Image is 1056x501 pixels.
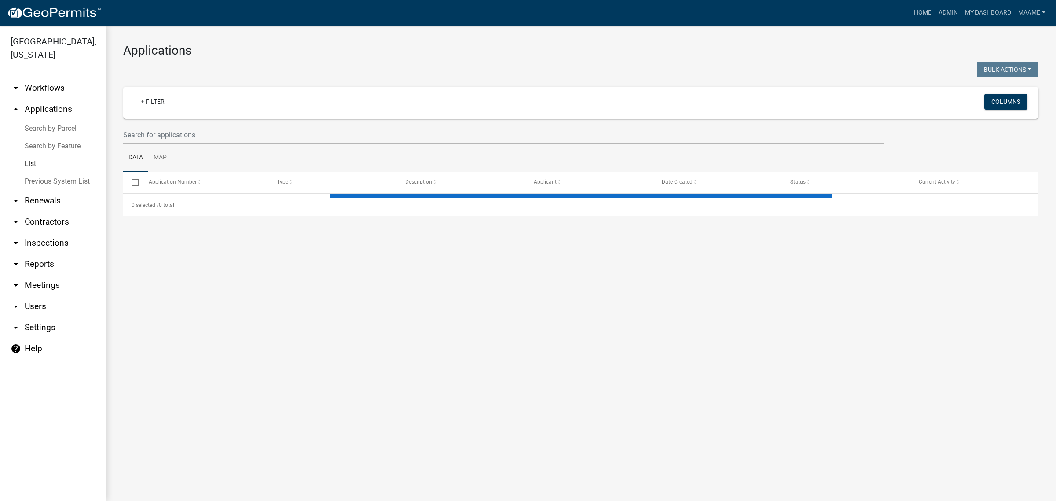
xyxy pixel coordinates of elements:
[11,104,21,114] i: arrow_drop_up
[525,172,653,193] datatable-header-cell: Applicant
[123,126,884,144] input: Search for applications
[123,43,1038,58] h3: Applications
[397,172,525,193] datatable-header-cell: Description
[653,172,782,193] datatable-header-cell: Date Created
[123,194,1038,216] div: 0 total
[1015,4,1049,21] a: Maame
[790,179,806,185] span: Status
[910,172,1038,193] datatable-header-cell: Current Activity
[11,238,21,248] i: arrow_drop_down
[149,179,197,185] span: Application Number
[977,62,1038,77] button: Bulk Actions
[134,94,172,110] a: + Filter
[910,4,935,21] a: Home
[11,195,21,206] i: arrow_drop_down
[11,343,21,354] i: help
[148,144,172,172] a: Map
[935,4,961,21] a: Admin
[11,280,21,291] i: arrow_drop_down
[919,179,955,185] span: Current Activity
[11,217,21,227] i: arrow_drop_down
[132,202,159,208] span: 0 selected /
[11,83,21,93] i: arrow_drop_down
[662,179,693,185] span: Date Created
[534,179,557,185] span: Applicant
[11,259,21,269] i: arrow_drop_down
[984,94,1027,110] button: Columns
[11,301,21,312] i: arrow_drop_down
[268,172,397,193] datatable-header-cell: Type
[140,172,268,193] datatable-header-cell: Application Number
[277,179,288,185] span: Type
[405,179,432,185] span: Description
[11,322,21,333] i: arrow_drop_down
[123,144,148,172] a: Data
[961,4,1015,21] a: My Dashboard
[782,172,910,193] datatable-header-cell: Status
[123,172,140,193] datatable-header-cell: Select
